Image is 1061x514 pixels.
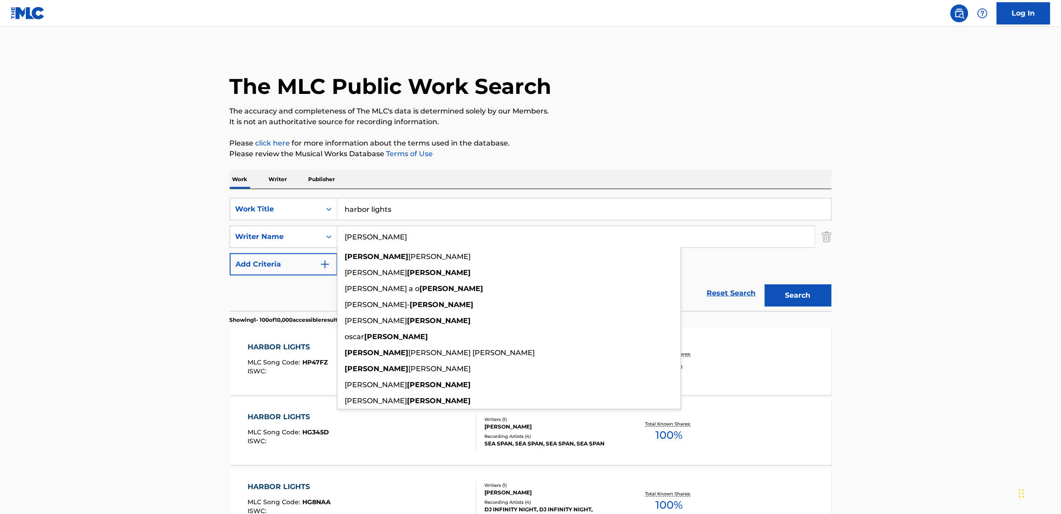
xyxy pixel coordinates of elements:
span: [PERSON_NAME] [345,268,407,277]
strong: [PERSON_NAME] [420,284,484,293]
p: Work [230,170,250,189]
span: MLC Song Code : [248,358,302,366]
p: Please review the Musical Works Database [230,149,832,159]
div: Help [974,4,992,22]
div: Writers ( 1 ) [485,482,619,489]
strong: [PERSON_NAME] [407,316,471,325]
p: It is not an authoritative source for recording information. [230,117,832,127]
span: ISWC : [248,437,268,445]
p: Writer [266,170,290,189]
span: HG8NAA [302,498,331,506]
div: SEA SPAN, SEA SPAN, SEA SPAN, SEA SPAN [485,440,619,448]
strong: [PERSON_NAME] [345,348,409,357]
div: HARBOR LIGHTS [248,412,329,422]
span: HG345D [302,428,329,436]
div: Work Title [236,204,316,215]
div: Writer Name [236,231,316,242]
span: [PERSON_NAME] [345,316,407,325]
strong: [PERSON_NAME] [407,397,471,405]
span: [PERSON_NAME]- [345,300,410,309]
p: Total Known Shares: [646,421,693,427]
strong: [PERSON_NAME] [407,268,471,277]
p: Total Known Shares: [646,490,693,497]
a: Terms of Use [385,150,433,158]
form: Search Form [230,198,832,311]
span: MLC Song Code : [248,428,302,436]
button: Search [765,284,832,307]
h1: The MLC Public Work Search [230,73,552,100]
span: 100 % [656,427,683,443]
a: HARBOR LIGHTSMLC Song Code:HP47FZISWC:Writers (1)[PERSON_NAME]Recording Artists (5)JAZZ SUP, JAZZ... [230,328,832,395]
p: The accuracy and completeness of The MLC's data is determined solely by our Members. [230,106,832,117]
span: 100 % [656,497,683,513]
span: ISWC : [248,367,268,375]
img: 9d2ae6d4665cec9f34b9.svg [320,259,330,270]
a: Log In [997,2,1050,24]
div: Writers ( 1 ) [485,416,619,423]
p: Please for more information about the terms used in the database. [230,138,832,149]
button: Add Criteria [230,253,337,275]
img: search [954,8,965,19]
span: [PERSON_NAME] [345,380,407,389]
span: [PERSON_NAME] [PERSON_NAME] [409,348,535,357]
p: Showing 1 - 100 of 10,000 accessible results (Total 41,806 ) [230,316,377,324]
img: MLC Logo [11,7,45,20]
div: HARBOR LIGHTS [248,482,331,492]
span: MLC Song Code : [248,498,302,506]
strong: [PERSON_NAME] [410,300,474,309]
strong: [PERSON_NAME] [345,252,409,261]
span: HP47FZ [302,358,328,366]
strong: [PERSON_NAME] [365,332,428,341]
p: Publisher [306,170,338,189]
a: click here [256,139,290,147]
img: help [977,8,988,19]
a: Public Search [951,4,968,22]
div: Recording Artists ( 4 ) [485,433,619,440]
span: [PERSON_NAME] [409,252,471,261]
span: oscar [345,332,365,341]
iframe: Chat Widget [1016,471,1061,514]
span: [PERSON_NAME] [409,364,471,373]
div: Recording Artists ( 4 ) [485,499,619,506]
a: Reset Search [703,283,760,303]
strong: [PERSON_NAME] [407,380,471,389]
a: HARBOR LIGHTSMLC Song Code:HG345DISWC:Writers (1)[PERSON_NAME]Recording Artists (4)SEA SPAN, SEA ... [230,398,832,465]
div: [PERSON_NAME] [485,423,619,431]
div: Drag [1019,480,1024,507]
div: [PERSON_NAME] [485,489,619,497]
span: [PERSON_NAME] a o [345,284,420,293]
img: Delete Criterion [822,226,832,248]
div: HARBOR LIGHTS [248,342,328,352]
strong: [PERSON_NAME] [345,364,409,373]
span: [PERSON_NAME] [345,397,407,405]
